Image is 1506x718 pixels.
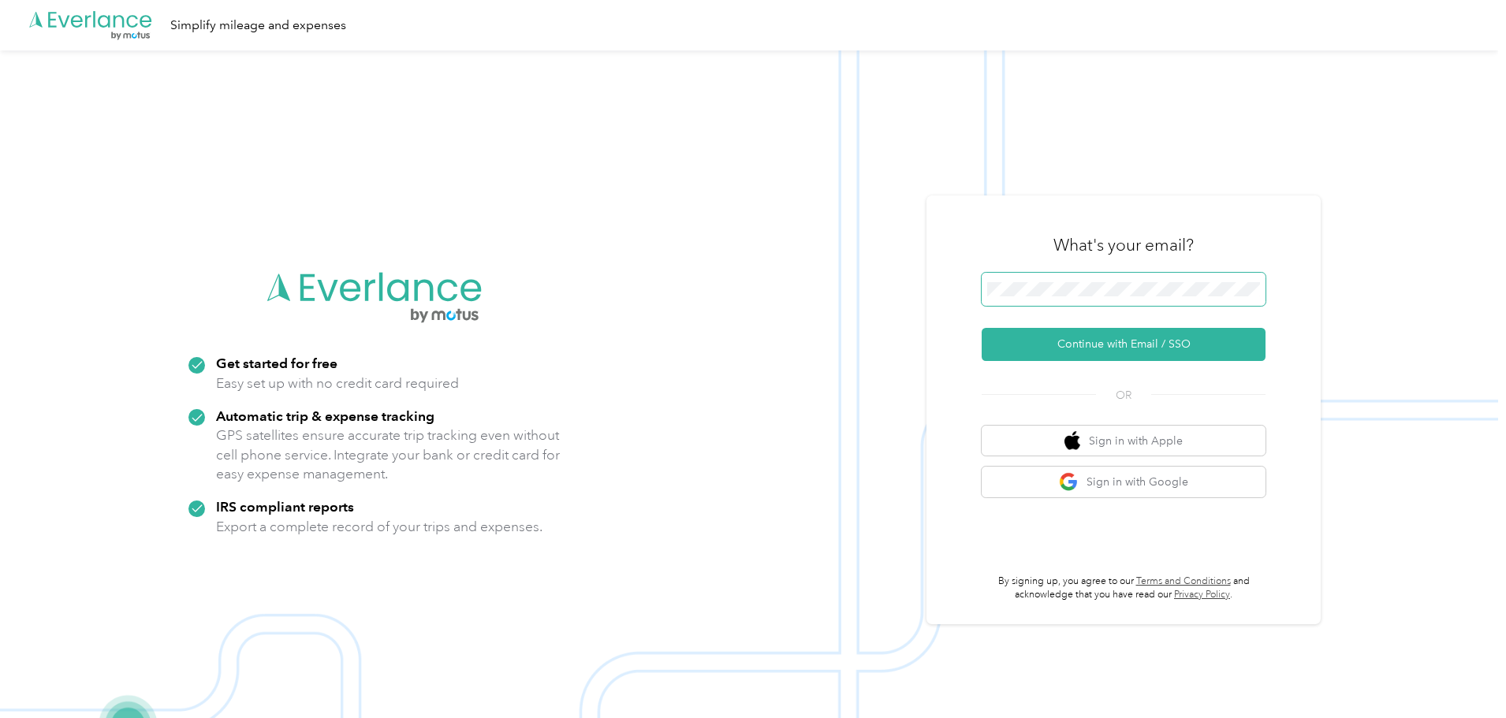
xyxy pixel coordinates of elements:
[1174,589,1230,601] a: Privacy Policy
[982,328,1266,361] button: Continue with Email / SSO
[1136,575,1231,587] a: Terms and Conditions
[216,407,434,424] strong: Automatic trip & expense tracking
[216,498,354,515] strong: IRS compliant reports
[216,374,459,393] p: Easy set up with no credit card required
[216,517,542,537] p: Export a complete record of your trips and expenses.
[170,16,346,35] div: Simplify mileage and expenses
[982,467,1266,497] button: google logoSign in with Google
[982,426,1266,456] button: apple logoSign in with Apple
[216,355,337,371] strong: Get started for free
[216,426,561,484] p: GPS satellites ensure accurate trip tracking even without cell phone service. Integrate your bank...
[982,575,1266,602] p: By signing up, you agree to our and acknowledge that you have read our .
[1064,431,1080,451] img: apple logo
[1053,234,1194,256] h3: What's your email?
[1059,472,1079,492] img: google logo
[1096,387,1151,404] span: OR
